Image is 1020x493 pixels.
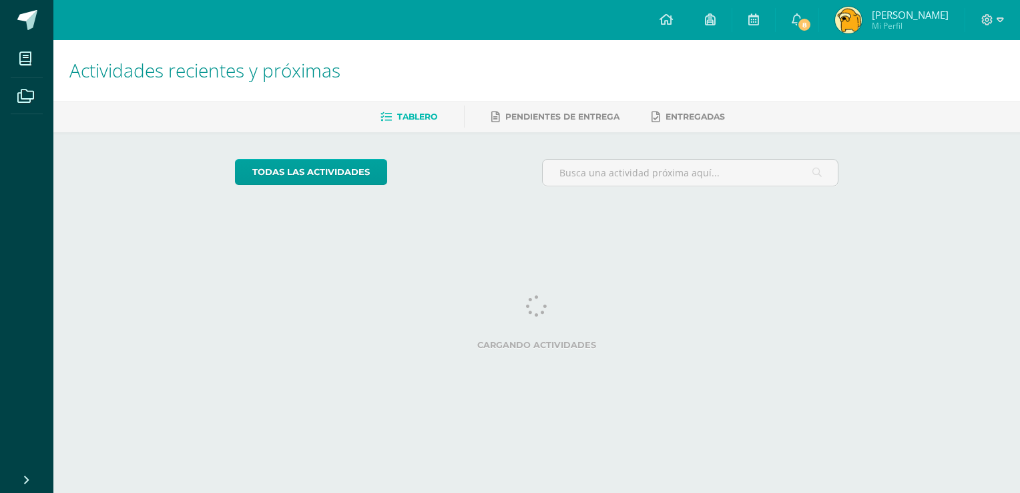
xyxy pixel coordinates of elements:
[835,7,862,33] img: f4a4a5ec355aaf5eeddffed5f29a004b.png
[797,17,812,32] span: 8
[505,112,619,122] span: Pendientes de entrega
[652,106,725,128] a: Entregadas
[872,8,949,21] span: [PERSON_NAME]
[69,57,340,83] span: Actividades recientes y próximas
[235,159,387,185] a: todas las Actividades
[872,20,949,31] span: Mi Perfil
[380,106,437,128] a: Tablero
[235,340,839,350] label: Cargando actividades
[397,112,437,122] span: Tablero
[491,106,619,128] a: Pendientes de entrega
[666,112,725,122] span: Entregadas
[543,160,838,186] input: Busca una actividad próxima aquí...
